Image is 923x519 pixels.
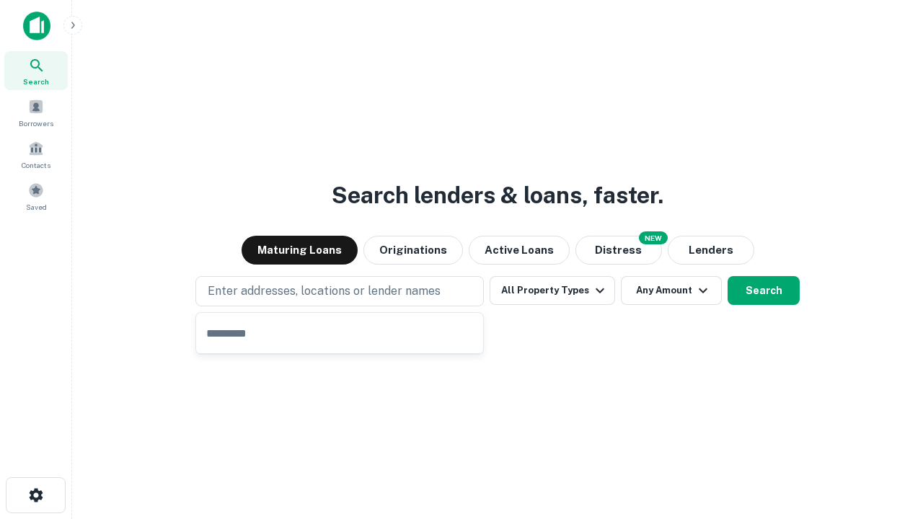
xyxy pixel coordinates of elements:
button: Lenders [668,236,754,265]
button: Originations [363,236,463,265]
a: Saved [4,177,68,216]
button: Search [728,276,800,305]
h3: Search lenders & loans, faster. [332,178,663,213]
span: Saved [26,201,47,213]
button: Search distressed loans with lien and other non-mortgage details. [575,236,662,265]
button: Maturing Loans [242,236,358,265]
a: Borrowers [4,93,68,132]
span: Contacts [22,159,50,171]
span: Search [23,76,49,87]
a: Contacts [4,135,68,174]
iframe: Chat Widget [851,404,923,473]
button: Enter addresses, locations or lender names [195,276,484,306]
button: All Property Types [490,276,615,305]
button: Active Loans [469,236,570,265]
span: Borrowers [19,117,53,129]
div: NEW [639,231,668,244]
a: Search [4,51,68,90]
img: capitalize-icon.png [23,12,50,40]
button: Any Amount [621,276,722,305]
p: Enter addresses, locations or lender names [208,283,441,300]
